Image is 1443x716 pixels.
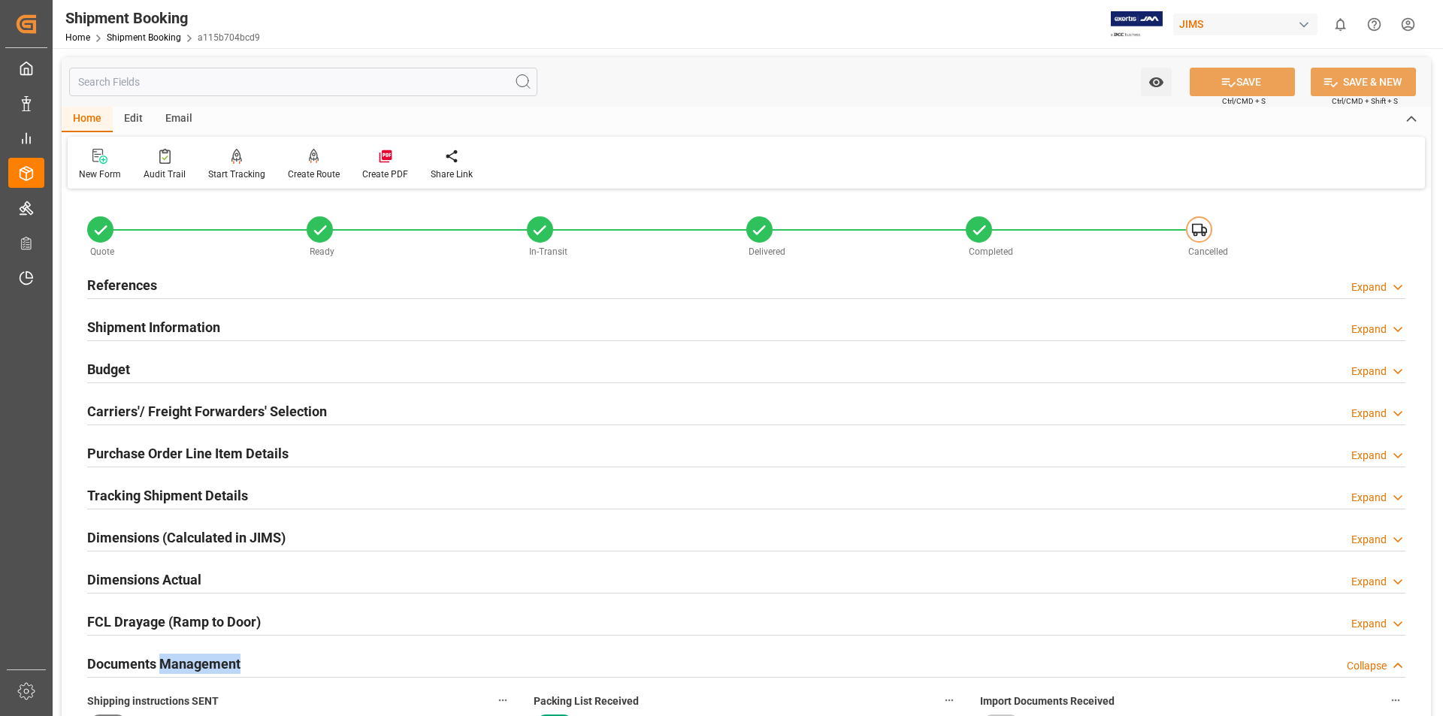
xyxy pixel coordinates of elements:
input: Search Fields [69,68,537,96]
span: Completed [969,246,1013,257]
div: Expand [1351,532,1387,548]
div: Expand [1351,448,1387,464]
span: Delivered [749,246,785,257]
span: Shipping instructions SENT [87,693,219,709]
div: Expand [1351,364,1387,379]
div: Shipment Booking [65,7,260,29]
div: Expand [1351,322,1387,337]
h2: Purchase Order Line Item Details [87,443,289,464]
div: Share Link [431,168,473,181]
div: Collapse [1347,658,1387,674]
img: Exertis%20JAM%20-%20Email%20Logo.jpg_1722504956.jpg [1111,11,1163,38]
div: Create Route [288,168,340,181]
button: Packing List Received [939,690,959,710]
span: Quote [90,246,114,257]
div: Expand [1351,574,1387,590]
div: Expand [1351,490,1387,506]
h2: FCL Drayage (Ramp to Door) [87,612,261,632]
div: Email [154,107,204,132]
span: In-Transit [529,246,567,257]
div: Expand [1351,406,1387,421]
h2: Dimensions Actual [87,569,201,590]
button: SAVE & NEW [1311,68,1416,96]
div: Expand [1351,279,1387,295]
button: SAVE [1190,68,1295,96]
div: Home [62,107,113,132]
button: JIMS [1173,10,1324,38]
div: Audit Trail [144,168,186,181]
span: Packing List Received [534,693,639,709]
h2: Documents Management [87,654,240,674]
div: Create PDF [362,168,408,181]
h2: Dimensions (Calculated in JIMS) [87,527,286,548]
h2: Tracking Shipment Details [87,485,248,506]
h2: Carriers'/ Freight Forwarders' Selection [87,401,327,421]
button: open menu [1141,68,1172,96]
button: show 0 new notifications [1324,8,1357,41]
div: New Form [79,168,121,181]
span: Ready [310,246,334,257]
button: Shipping instructions SENT [493,690,513,710]
span: Cancelled [1188,246,1228,257]
span: Ctrl/CMD + S [1222,95,1266,107]
div: JIMS [1173,14,1317,35]
div: Edit [113,107,154,132]
button: Help Center [1357,8,1391,41]
a: Shipment Booking [107,32,181,43]
span: Import Documents Received [980,693,1115,709]
h2: Budget [87,359,130,379]
div: Expand [1351,616,1387,632]
h2: References [87,275,157,295]
span: Ctrl/CMD + Shift + S [1332,95,1398,107]
button: Import Documents Received [1386,690,1405,710]
a: Home [65,32,90,43]
h2: Shipment Information [87,317,220,337]
div: Start Tracking [208,168,265,181]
